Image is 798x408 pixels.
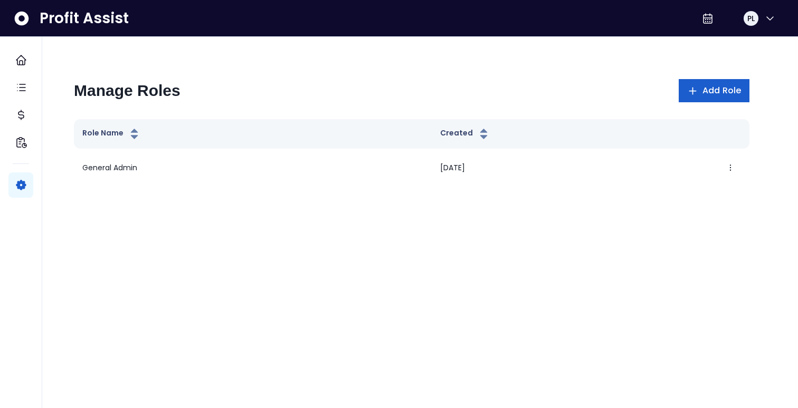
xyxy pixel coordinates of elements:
[74,81,180,100] h2: Manage Roles
[440,162,465,173] span: [DATE]
[440,128,490,140] button: Created
[702,84,741,97] span: Add Role
[82,128,141,140] button: Role Name
[679,79,749,102] button: Add Role
[40,9,129,28] span: Profit Assist
[74,149,432,187] td: General Admin
[747,13,755,24] span: PL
